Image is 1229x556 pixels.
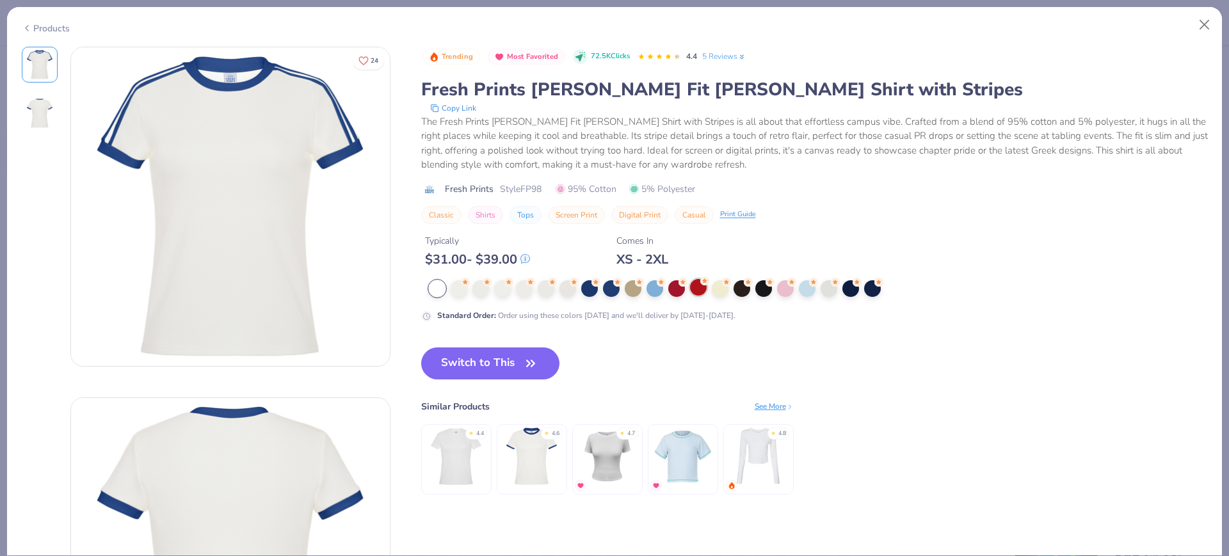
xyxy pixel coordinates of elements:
img: Front [71,47,390,366]
button: Classic [421,206,462,224]
button: Digital Print [611,206,668,224]
button: Like [353,51,384,70]
img: Most Favorited sort [494,52,504,62]
div: 4.6 [552,429,559,438]
img: trending.gif [728,482,735,489]
img: MostFav.gif [577,482,584,489]
div: Print Guide [720,209,756,220]
div: 4.8 [778,429,786,438]
div: Products [22,22,70,35]
div: 4.4 [476,429,484,438]
div: See More [755,401,794,412]
div: Similar Products [421,400,490,413]
div: ★ [544,429,549,434]
span: 5% Polyester [629,182,695,196]
div: Order using these colors [DATE] and we'll deliver by [DATE]-[DATE]. [437,310,735,321]
img: Front [24,49,55,80]
img: brand logo [421,184,438,195]
div: 4.7 [627,429,635,438]
button: Screen Print [548,206,605,224]
button: Switch to This [421,347,560,379]
span: 95% Cotton [556,182,616,196]
strong: Standard Order : [437,310,496,321]
div: Fresh Prints [PERSON_NAME] Fit [PERSON_NAME] Shirt with Stripes [421,77,1208,102]
span: 72.5K Clicks [591,51,630,62]
div: The Fresh Prints [PERSON_NAME] Fit [PERSON_NAME] Shirt with Stripes is all about that effortless ... [421,115,1208,172]
img: Fresh Prints Naomi Slim Fit Y2K Shirt [426,426,486,487]
button: Shirts [468,206,503,224]
button: Badge Button [488,49,565,65]
img: Trending sort [429,52,439,62]
a: 5 Reviews [702,51,746,62]
img: Fresh Prints Sunset Ribbed T-shirt [577,426,638,487]
div: XS - 2XL [616,251,668,267]
button: Badge Button [422,49,480,65]
div: ★ [620,429,625,434]
div: ★ [469,429,474,434]
div: Comes In [616,234,668,248]
button: Casual [675,206,714,224]
span: Most Favorited [507,53,558,60]
button: Close [1193,13,1217,37]
div: 4.4 Stars [638,47,681,67]
img: Fresh Prints Cover Stitched Mini Tee [652,426,713,487]
img: MostFav.gif [652,482,660,489]
img: Fresh Prints Simone Slim Fit Ringer Shirt [501,426,562,487]
img: Back [24,98,55,129]
div: Typically [425,234,530,248]
span: 24 [371,58,378,64]
span: 4.4 [686,51,697,61]
span: Style FP98 [500,182,542,196]
span: Fresh Prints [445,182,494,196]
img: Bella Canvas Ladies' Micro Ribbed Long Sleeve Baby Tee [728,426,789,487]
div: ★ [771,429,776,434]
span: Trending [442,53,473,60]
button: Tops [510,206,542,224]
div: $ 31.00 - $ 39.00 [425,251,530,267]
button: copy to clipboard [426,102,480,115]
